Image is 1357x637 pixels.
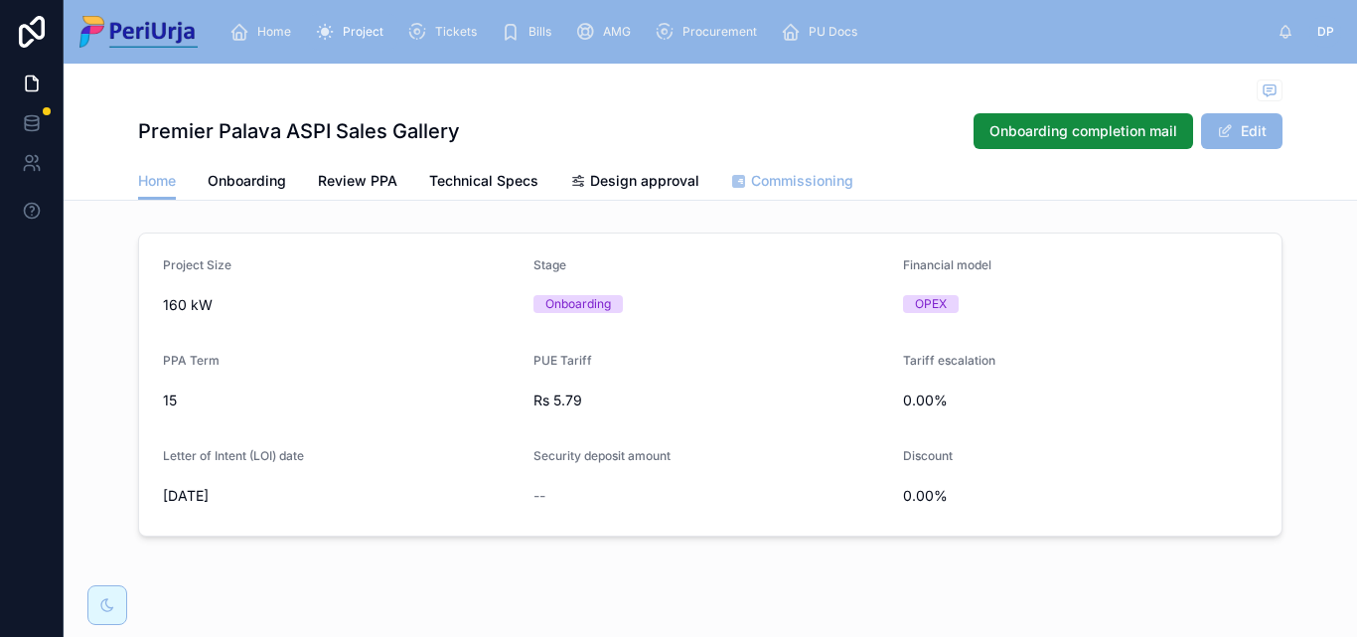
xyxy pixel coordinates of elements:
[435,24,477,40] span: Tickets
[208,171,286,191] span: Onboarding
[208,163,286,203] a: Onboarding
[903,353,995,368] span: Tariff escalation
[989,121,1177,141] span: Onboarding completion mail
[682,24,757,40] span: Procurement
[903,391,1258,410] span: 0.00%
[533,486,545,506] span: --
[318,171,397,191] span: Review PPA
[163,257,231,272] span: Project Size
[569,14,645,50] a: AMG
[163,486,518,506] span: [DATE]
[214,10,1278,54] div: scrollable content
[903,486,1258,506] span: 0.00%
[590,171,699,191] span: Design approval
[138,117,460,145] h1: Premier Palava ASPI Sales Gallery
[163,295,518,315] span: 160 kW
[343,24,383,40] span: Project
[528,24,551,40] span: Bills
[495,14,565,50] a: Bills
[809,24,857,40] span: PU Docs
[751,171,853,191] span: Commissioning
[1317,24,1334,40] span: DP
[903,257,991,272] span: Financial model
[224,14,305,50] a: Home
[163,353,220,368] span: PPA Term
[138,163,176,201] a: Home
[915,295,947,313] div: OPEX
[79,16,198,48] img: App logo
[570,163,699,203] a: Design approval
[429,163,538,203] a: Technical Specs
[903,448,953,463] span: Discount
[257,24,291,40] span: Home
[533,391,888,410] span: Rs 5.79
[309,14,397,50] a: Project
[974,113,1193,149] button: Onboarding completion mail
[731,163,853,203] a: Commissioning
[1201,113,1282,149] button: Edit
[533,257,566,272] span: Stage
[775,14,871,50] a: PU Docs
[649,14,771,50] a: Procurement
[163,448,304,463] span: Letter of Intent (LOI) date
[533,353,592,368] span: PUE Tariff
[163,391,518,410] span: 15
[603,24,631,40] span: AMG
[533,448,671,463] span: Security deposit amount
[401,14,491,50] a: Tickets
[318,163,397,203] a: Review PPA
[545,295,611,313] div: Onboarding
[429,171,538,191] span: Technical Specs
[138,171,176,191] span: Home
